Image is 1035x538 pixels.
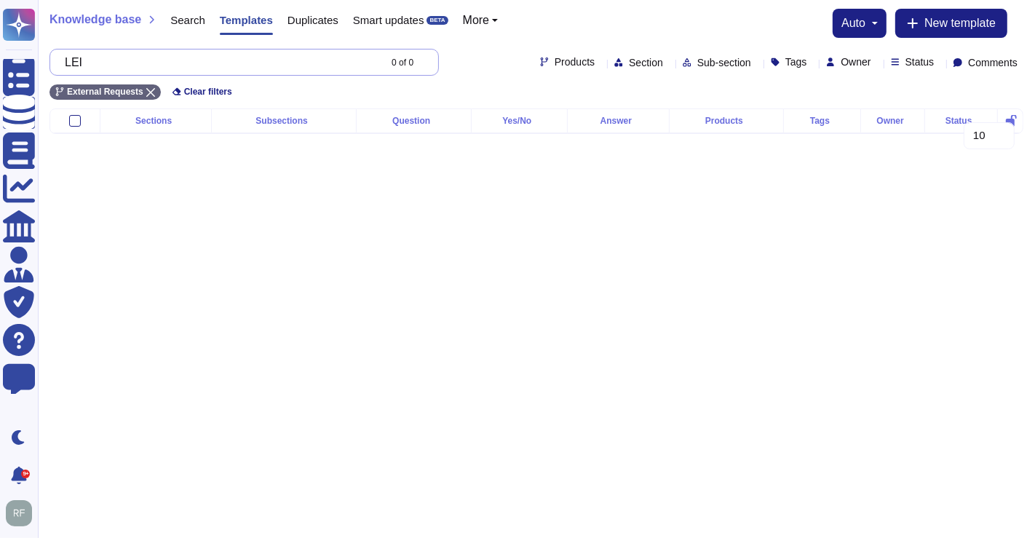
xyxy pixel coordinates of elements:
span: auto [841,17,865,29]
input: Search by keywords [57,50,378,75]
span: Owner [841,57,871,67]
div: Subsections [218,116,349,125]
div: Sections [106,116,206,125]
span: Tags [785,57,807,67]
div: 0 of 0 [392,58,413,67]
span: Knowledge base [49,14,141,25]
button: New template [895,9,1007,38]
div: Yes/No [477,116,562,125]
span: External Requests [67,87,143,96]
span: Status [905,57,935,67]
img: user [6,500,32,526]
span: Templates [220,15,273,25]
div: Status [931,116,991,125]
button: auto [841,17,878,29]
span: Products [555,57,595,67]
span: More [463,15,489,26]
div: 9+ [21,470,30,478]
span: Smart updates [353,15,424,25]
span: Clear filters [184,87,232,96]
div: Owner [867,116,919,125]
button: user [3,497,42,529]
span: Comments [968,58,1018,68]
div: Products [675,116,778,125]
div: Tags [790,116,854,125]
span: Section [629,58,663,68]
div: BETA [427,16,448,25]
span: Duplicates [287,15,338,25]
div: Answer [574,116,663,125]
span: Search [170,15,205,25]
span: Sub-section [697,58,751,68]
div: Question [362,116,465,125]
span: New template [924,17,996,29]
button: More [463,15,499,26]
